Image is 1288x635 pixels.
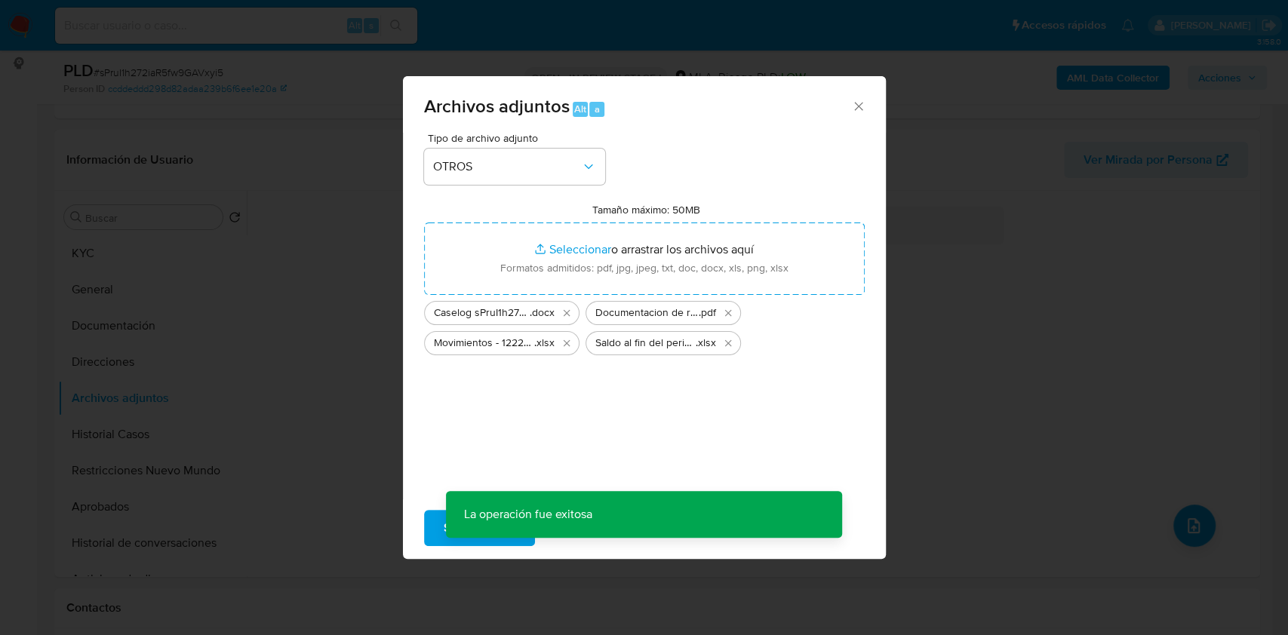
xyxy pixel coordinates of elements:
span: Archivos adjuntos [424,93,570,119]
button: Eliminar Caselog sPruI1h272iaR5fw9GAVxyi5_2025_07_17_20_37_23.docx [558,304,576,322]
button: Eliminar Documentacion de respaldo.pdf [719,304,737,322]
span: .docx [530,305,555,321]
span: a [595,102,600,116]
span: Subir archivo [444,511,515,545]
span: Caselog sPruI1h272iaR5fw9GAVxyi5_2025_07_17_20_37_23 [434,305,530,321]
span: Cancelar [561,511,610,545]
span: Alt [574,102,586,116]
span: .xlsx [534,336,555,351]
button: Eliminar Saldo al fin del periodo.xlsx [719,334,737,352]
span: Saldo al fin del periodo [595,336,696,351]
span: .pdf [699,305,716,321]
p: La operación fue exitosa [446,491,610,538]
span: Tipo de archivo adjunto [428,133,609,143]
button: OTROS [424,149,605,185]
label: Tamaño máximo: 50MB [592,203,700,216]
span: Movimientos - 122213447 [434,336,534,351]
span: .xlsx [696,336,716,351]
button: Eliminar Movimientos - 122213447.xlsx [558,334,576,352]
span: Documentacion de respaldo [595,305,699,321]
button: Subir archivo [424,510,535,546]
ul: Archivos seleccionados [424,295,865,355]
button: Cerrar [851,99,865,112]
span: OTROS [433,159,581,174]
